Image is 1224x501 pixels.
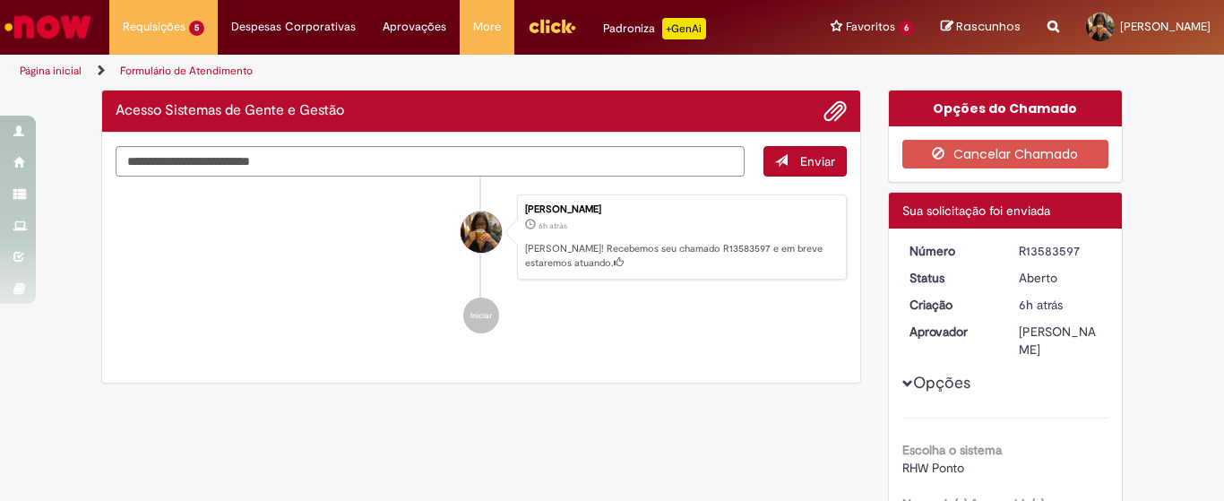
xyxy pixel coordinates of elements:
[603,18,706,39] div: Padroniza
[763,146,847,177] button: Enviar
[846,18,895,36] span: Favoritos
[116,177,847,352] ul: Histórico de tíquete
[123,18,185,36] span: Requisições
[889,91,1123,126] div: Opções do Chamado
[896,242,1006,260] dt: Número
[20,64,82,78] a: Página inicial
[1120,19,1211,34] span: [PERSON_NAME]
[1019,269,1102,287] div: Aberto
[539,220,567,231] span: 6h atrás
[902,442,1002,458] b: Escolha o sistema
[941,19,1021,36] a: Rascunhos
[473,18,501,36] span: More
[1019,242,1102,260] div: R13583597
[896,323,1006,341] dt: Aprovador
[525,242,837,270] p: [PERSON_NAME]! Recebemos seu chamado R13583597 e em breve estaremos atuando.
[13,55,803,88] ul: Trilhas de página
[1019,297,1063,313] span: 6h atrás
[539,220,567,231] time: 30/09/2025 19:03:37
[896,269,1006,287] dt: Status
[189,21,204,36] span: 5
[525,204,837,215] div: [PERSON_NAME]
[823,99,847,123] button: Adicionar anexos
[902,140,1109,168] button: Cancelar Chamado
[662,18,706,39] p: +GenAi
[800,153,835,169] span: Enviar
[902,460,964,476] span: RHW Ponto
[231,18,356,36] span: Despesas Corporativas
[956,18,1021,35] span: Rascunhos
[896,296,1006,314] dt: Criação
[461,212,502,253] div: Gabriela Mourao Claudino
[1019,323,1102,358] div: [PERSON_NAME]
[1019,296,1102,314] div: 30/09/2025 19:03:37
[120,64,253,78] a: Formulário de Atendimento
[116,194,847,281] li: Gabriela Mourao Claudino
[902,203,1050,219] span: Sua solicitação foi enviada
[899,21,914,36] span: 6
[116,146,745,177] textarea: Digite sua mensagem aqui...
[116,103,344,119] h2: Acesso Sistemas de Gente e Gestão Histórico de tíquete
[528,13,576,39] img: click_logo_yellow_360x200.png
[1019,297,1063,313] time: 30/09/2025 19:03:37
[2,9,94,45] img: ServiceNow
[383,18,446,36] span: Aprovações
